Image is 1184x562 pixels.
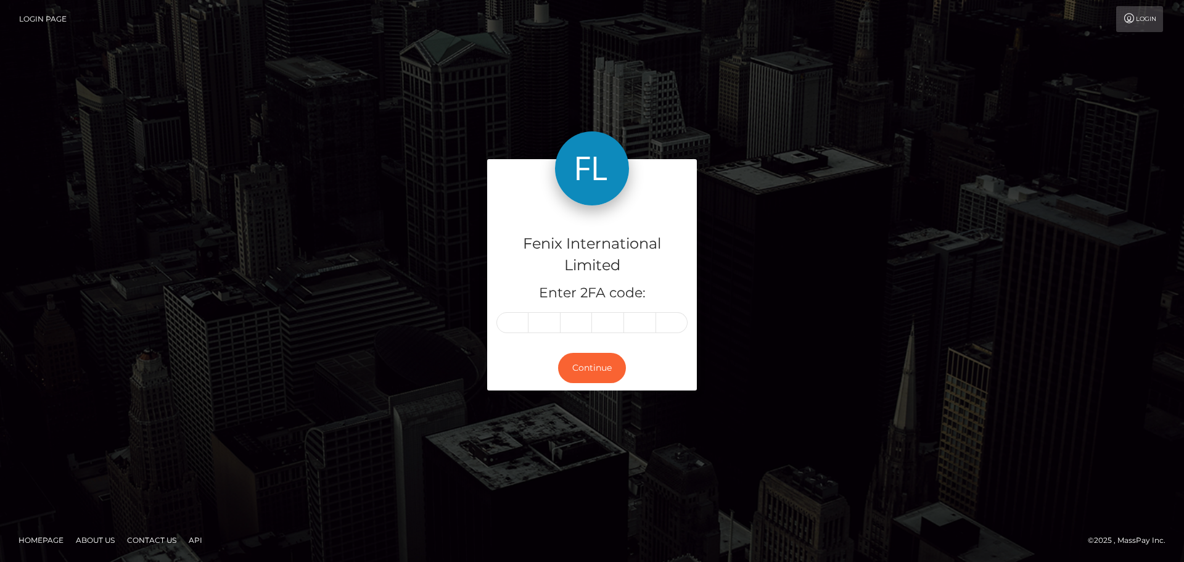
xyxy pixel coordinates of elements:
[558,353,626,383] button: Continue
[1088,534,1175,547] div: © 2025 , MassPay Inc.
[71,531,120,550] a: About Us
[122,531,181,550] a: Contact Us
[184,531,207,550] a: API
[19,6,67,32] a: Login Page
[496,233,688,276] h4: Fenix International Limited
[1116,6,1163,32] a: Login
[555,131,629,205] img: Fenix International Limited
[496,284,688,303] h5: Enter 2FA code:
[14,531,68,550] a: Homepage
